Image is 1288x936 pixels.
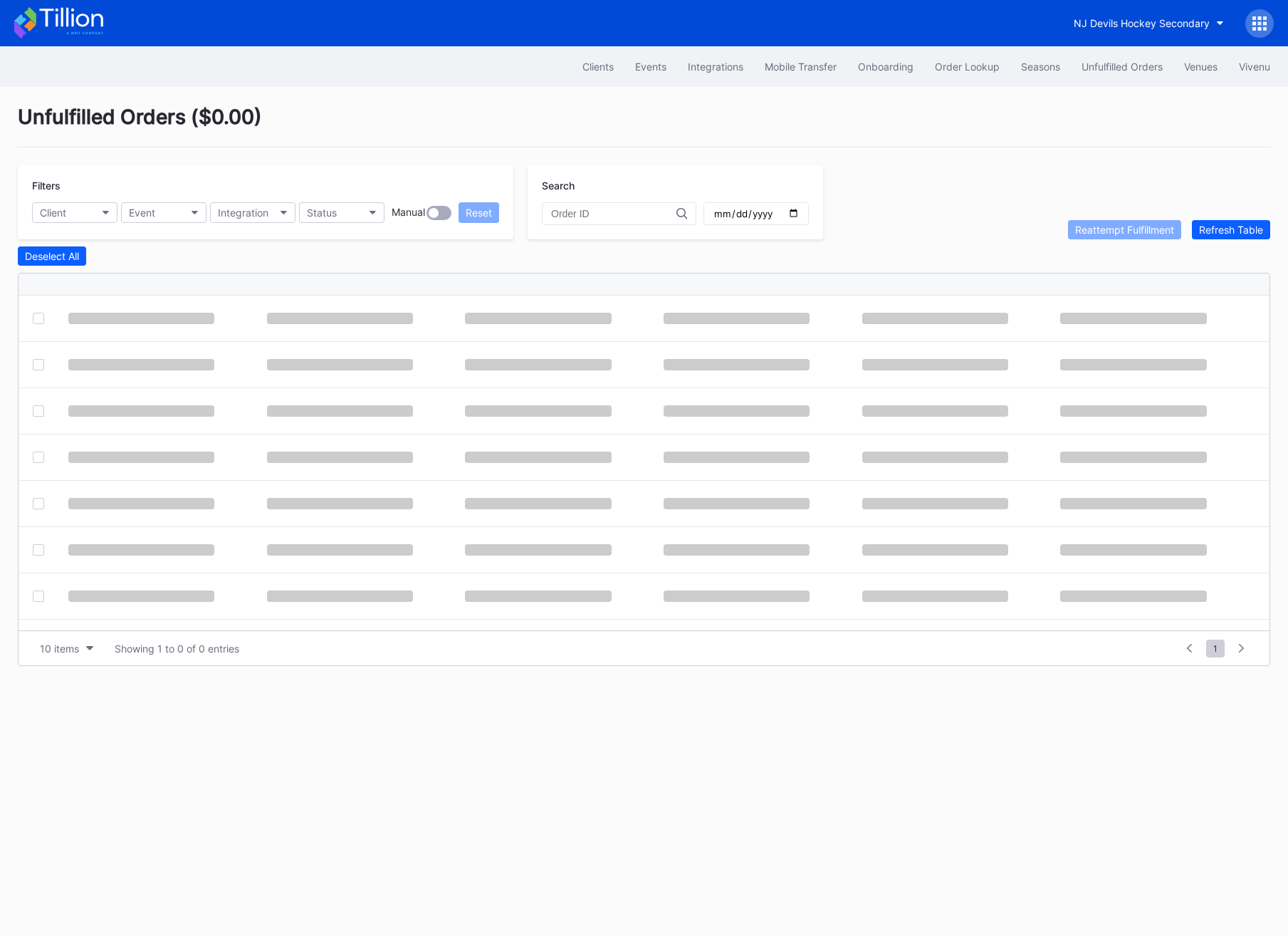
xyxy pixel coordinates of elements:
button: Integrations [677,53,754,80]
button: Reset [459,202,499,223]
button: Order Lookup [924,53,1010,80]
div: Seasons [1021,61,1060,73]
div: Onboarding [858,61,913,73]
div: Showing 1 to 0 of 0 entries [115,643,239,655]
button: Unfulfilled Orders [1071,53,1173,80]
button: Reattempt Fulfillment [1068,220,1181,239]
div: Clients [582,61,614,73]
div: Deselect All [25,250,79,262]
button: Clients [572,53,624,80]
div: Events [635,61,666,73]
div: Unfulfilled Orders [1082,61,1163,73]
button: NJ Devils Hockey Secondary [1063,10,1235,36]
button: Client [32,202,117,223]
div: Reattempt Fulfillment [1075,224,1174,236]
button: Integration [210,202,295,223]
span: 1 [1206,640,1225,657]
div: Venues [1184,61,1218,73]
div: Client [40,207,66,219]
div: Vivenu [1239,61,1270,73]
div: Integrations [688,61,743,73]
button: Onboarding [847,53,924,80]
input: Order ID [551,208,676,219]
div: Mobile Transfer [765,61,837,73]
button: Vivenu [1228,53,1281,80]
button: 10 items [33,639,100,658]
button: Event [121,202,206,223]
div: Search [542,180,809,192]
div: Integration [218,207,268,219]
button: Events [624,53,677,80]
button: Status [299,202,384,223]
div: Filters [32,180,499,192]
button: Seasons [1010,53,1071,80]
div: 10 items [40,643,79,655]
div: NJ Devils Hockey Secondary [1074,17,1210,29]
div: Manual [392,206,425,220]
button: Venues [1173,53,1228,80]
div: Refresh Table [1199,224,1263,236]
button: Deselect All [18,246,86,266]
div: Status [307,207,337,219]
div: Order Lookup [935,61,1000,73]
button: Mobile Transfer [754,53,847,80]
div: Event [129,207,155,219]
div: Unfulfilled Orders ( $0.00 ) [18,105,1270,147]
div: Reset [466,207,492,219]
button: Refresh Table [1192,220,1270,239]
